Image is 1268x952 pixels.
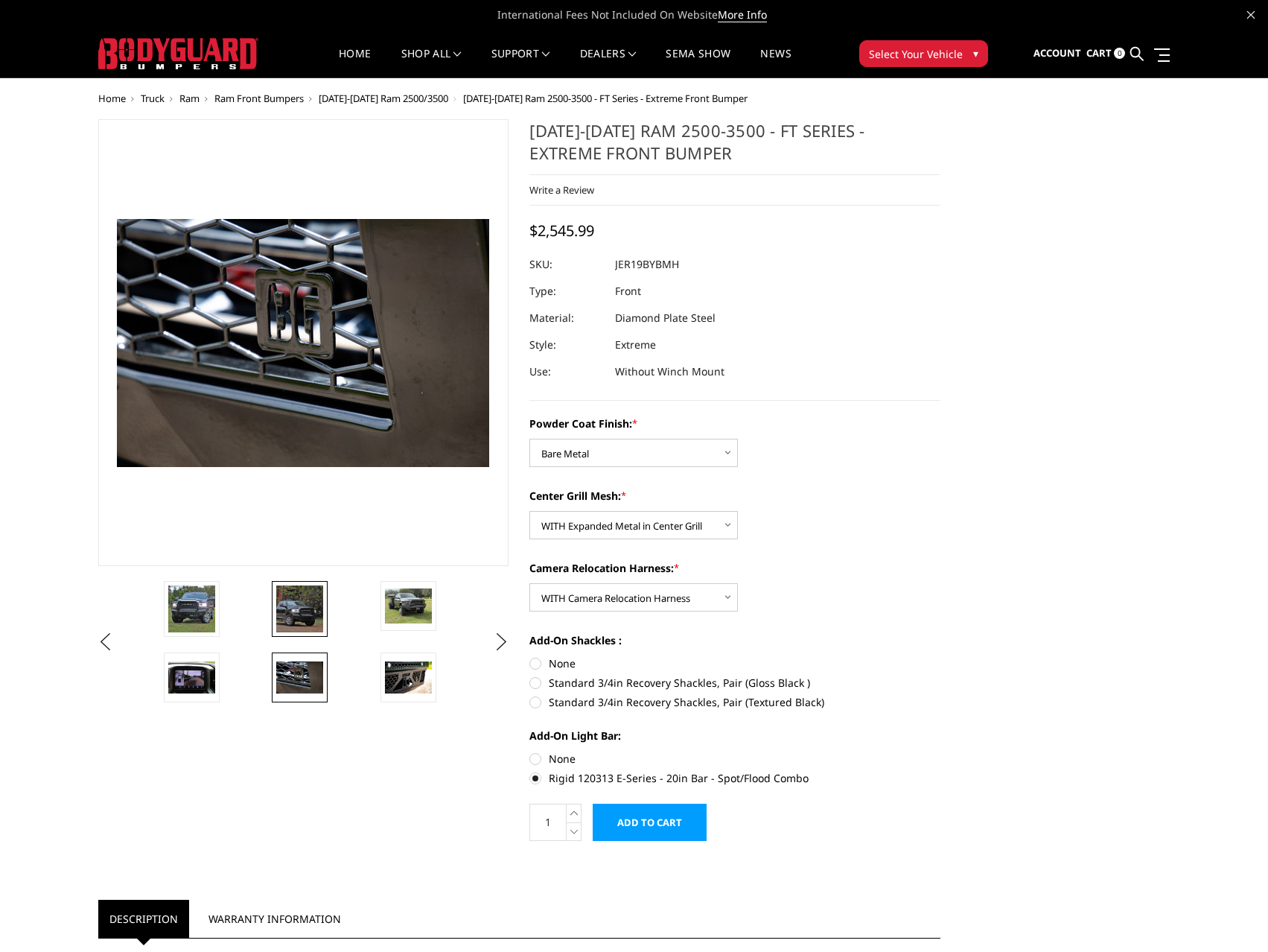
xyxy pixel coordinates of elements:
[319,92,448,105] a: [DATE]-[DATE] Ram 2500/3500
[859,40,988,67] button: Select Your Vehicle
[529,656,940,671] label: None
[529,675,940,691] label: Standard 3/4in Recovery Shackles, Pair (Gloss Black )
[973,45,978,61] span: ▾
[529,488,940,504] label: Center Grill Mesh:
[214,92,304,105] a: Ram Front Bumpers
[718,7,767,22] a: More Info
[615,278,641,305] dd: Front
[1086,46,1112,60] span: Cart
[529,183,594,197] a: Write a Review
[593,804,707,841] input: Add to Cart
[529,305,604,331] dt: Material:
[529,416,940,431] label: Powder Coat Finish:
[529,278,604,305] dt: Type:
[141,92,165,105] a: Truck
[529,358,604,385] dt: Use:
[869,46,963,62] span: Select Your Vehicle
[98,119,509,566] a: 2019-2025 Ram 2500-3500 - FT Series - Extreme Front Bumper
[529,694,940,710] label: Standard 3/4in Recovery Shackles, Pair (Textured Black)
[615,358,724,385] dd: Without Winch Mount
[1033,34,1081,74] a: Account
[529,251,604,278] dt: SKU:
[490,631,512,653] button: Next
[168,586,215,632] img: 2019-2025 Ram 2500-3500 - FT Series - Extreme Front Bumper
[179,92,200,105] a: Ram
[760,48,791,77] a: News
[385,588,432,623] img: 2019-2025 Ram 2500-3500 - FT Series - Extreme Front Bumper
[529,728,940,743] label: Add-On Light Bar:
[98,38,258,69] img: BODYGUARD BUMPERS
[197,900,352,938] a: Warranty Information
[339,48,371,77] a: Home
[615,251,679,278] dd: JER19BYBMH
[401,48,462,77] a: shop all
[615,331,656,358] dd: Extreme
[98,92,126,105] a: Home
[666,48,730,77] a: SEMA Show
[491,48,550,77] a: Support
[168,661,215,693] img: Clear View Camera: Relocate your front camera and keep the functionality completely.
[276,661,323,693] img: 2019-2025 Ram 2500-3500 - FT Series - Extreme Front Bumper
[385,661,432,693] img: 2019-2025 Ram 2500-3500 - FT Series - Extreme Front Bumper
[1033,46,1081,60] span: Account
[463,92,748,105] span: [DATE]-[DATE] Ram 2500-3500 - FT Series - Extreme Front Bumper
[615,305,716,331] dd: Diamond Plate Steel
[580,48,637,77] a: Dealers
[95,631,117,653] button: Previous
[98,900,189,938] a: Description
[1086,34,1125,74] a: Cart 0
[1114,48,1125,59] span: 0
[276,586,323,632] img: 2019-2025 Ram 2500-3500 - FT Series - Extreme Front Bumper
[529,119,940,175] h1: [DATE]-[DATE] Ram 2500-3500 - FT Series - Extreme Front Bumper
[529,560,940,576] label: Camera Relocation Harness:
[529,751,940,767] label: None
[529,770,940,786] label: Rigid 120313 E-Series - 20in Bar - Spot/Flood Combo
[529,220,594,241] span: $2,545.99
[529,632,940,648] label: Add-On Shackles :
[529,331,604,358] dt: Style:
